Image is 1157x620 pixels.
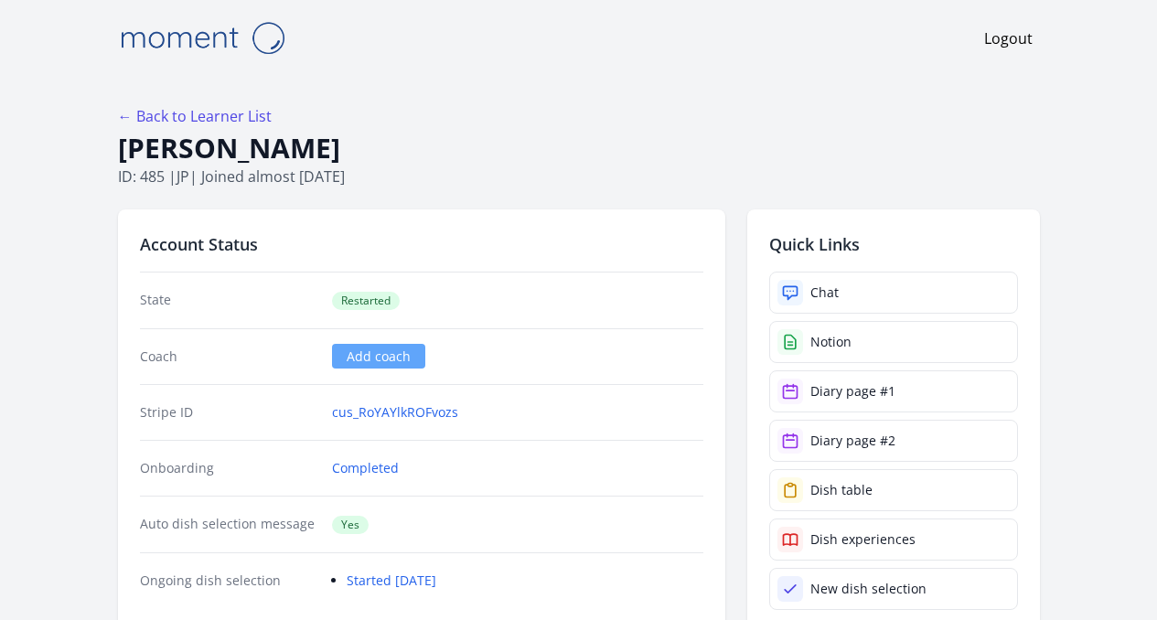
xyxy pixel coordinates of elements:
[140,231,703,257] h2: Account Status
[810,580,927,598] div: New dish selection
[332,292,400,310] span: Restarted
[347,572,436,589] a: Started [DATE]
[118,131,1040,166] h1: [PERSON_NAME]
[140,459,318,477] dt: Onboarding
[769,231,1018,257] h2: Quick Links
[140,291,318,310] dt: State
[140,347,318,366] dt: Coach
[769,518,1018,561] a: Dish experiences
[140,403,318,422] dt: Stripe ID
[810,432,895,450] div: Diary page #2
[769,420,1018,462] a: Diary page #2
[769,469,1018,511] a: Dish table
[984,27,1033,49] a: Logout
[810,382,895,401] div: Diary page #1
[810,530,916,549] div: Dish experiences
[332,459,399,477] a: Completed
[769,321,1018,363] a: Notion
[177,166,189,187] span: jp
[140,572,318,590] dt: Ongoing dish selection
[810,283,839,302] div: Chat
[769,370,1018,412] a: Diary page #1
[332,516,369,534] span: Yes
[118,166,1040,187] p: ID: 485 | | Joined almost [DATE]
[332,344,425,369] a: Add coach
[810,481,873,499] div: Dish table
[111,15,294,61] img: Moment
[140,515,318,534] dt: Auto dish selection message
[769,272,1018,314] a: Chat
[118,106,272,126] a: ← Back to Learner List
[810,333,852,351] div: Notion
[769,568,1018,610] a: New dish selection
[332,403,458,422] a: cus_RoYAYlkROFvozs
